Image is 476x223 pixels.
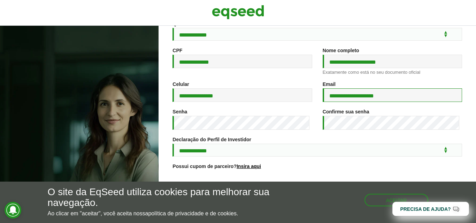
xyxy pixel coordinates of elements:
label: Possui cupom de parceiro? [172,164,261,169]
div: Exatamente como está no seu documento oficial [323,70,462,74]
a: Insira aqui [237,164,261,169]
button: Aceitar [364,194,429,206]
a: política de privacidade e de cookies [148,211,237,216]
label: Confirme sua senha [323,109,369,114]
label: Senha [172,109,187,114]
label: Declaração do Perfil de Investidor [172,137,251,142]
iframe: reCAPTCHA [264,177,370,205]
label: Quero cadastrar como [172,21,224,26]
p: Ao clicar em "aceitar", você aceita nossa . [48,210,276,217]
label: CPF [172,48,182,53]
label: Email [323,82,336,87]
label: Nome completo [323,48,359,53]
label: Celular [172,82,189,87]
h5: O site da EqSeed utiliza cookies para melhorar sua navegação. [48,187,276,208]
img: EqSeed Logo [212,3,264,21]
